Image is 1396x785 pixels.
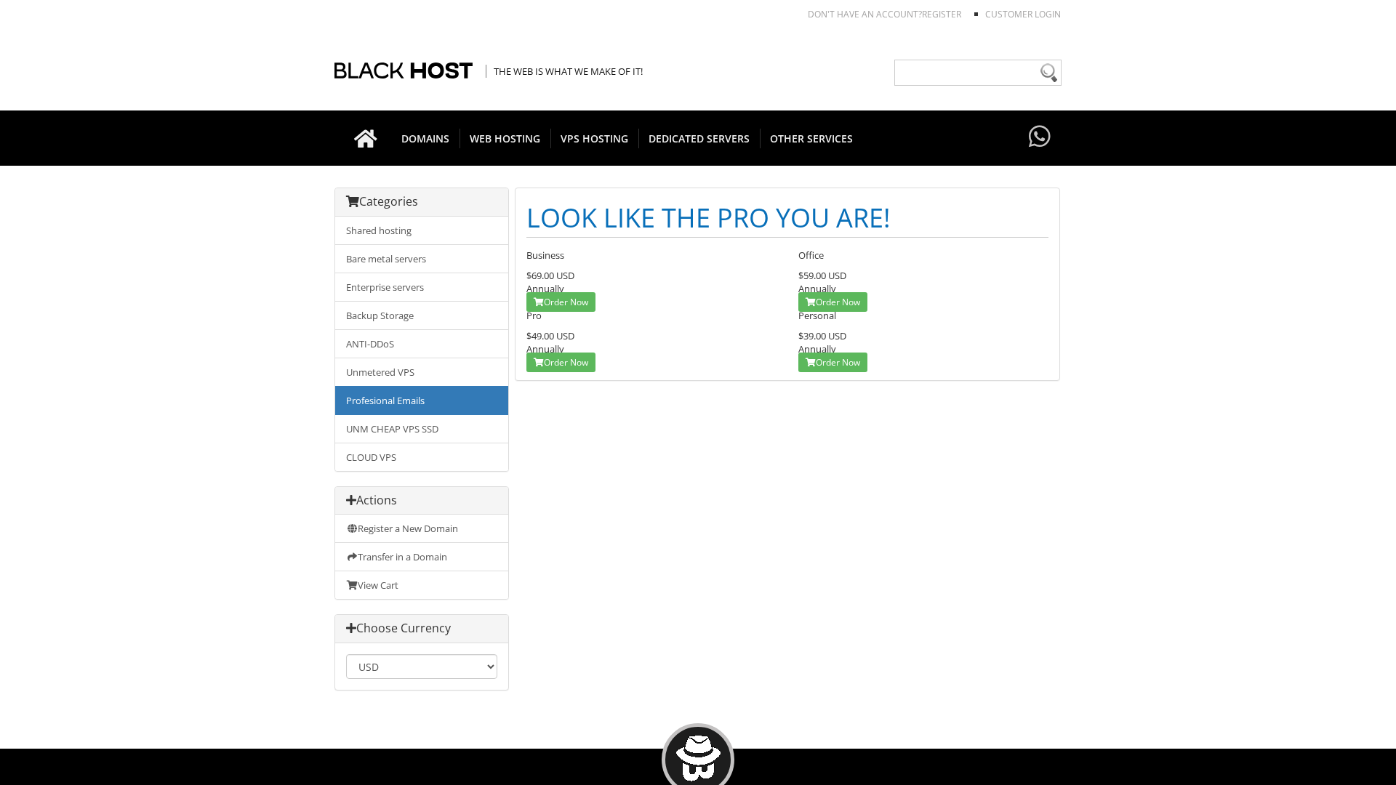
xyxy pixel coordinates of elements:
[638,129,761,148] span: DEDICATED SERVERS
[335,358,508,387] a: Unmetered VPS
[526,269,574,282] span: $69.00 USD
[460,110,551,166] a: WEB HOSTING
[638,110,761,166] a: DEDICATED SERVERS
[526,249,564,262] span: Business
[335,301,508,330] a: Backup Storage
[798,329,846,342] span: $39.00 USD
[346,196,497,209] h3: Categories
[335,515,508,543] a: Register a New Domain
[335,414,508,443] a: UNM CHEAP VPS SSD
[786,8,961,20] li: Don't have an account?
[335,443,508,471] a: CLOUD VPS
[346,494,497,507] h3: Actions
[760,129,863,148] span: OTHER SERVICES
[526,292,595,312] a: Order Now
[526,353,595,372] a: Order Now
[335,571,508,599] a: View Cart
[798,269,1048,295] div: Annually
[798,249,824,262] span: Office
[526,199,1048,238] h1: LOOK LIKE THE PRO YOU ARE!
[335,244,508,273] a: Bare metal servers
[526,329,777,355] div: Annually
[985,8,1061,20] a: Customer Login
[335,217,508,245] a: Shared hosting
[526,269,777,295] div: Annually
[798,269,846,282] span: $59.00 USD
[922,8,961,20] a: REGISTER
[526,329,574,342] span: $49.00 USD
[675,736,721,781] img: BlackHOST mascont, Blacky.
[798,292,867,312] a: Order Now
[550,129,639,148] span: VPS HOSTING
[798,353,867,372] a: Order Now
[550,110,639,166] a: VPS HOSTING
[335,542,508,571] a: Transfer in a Domain
[335,386,508,415] a: Profesional Emails
[798,329,1048,355] div: Annually
[335,329,508,358] a: ANTI-DDoS
[346,622,497,635] h3: Choose Currency
[391,129,460,148] span: DOMAINS
[894,60,1062,86] input: Need help?
[526,309,542,322] span: Pro
[335,273,508,302] a: Enterprise servers
[460,129,551,148] span: WEB HOSTING
[1025,110,1054,164] a: Have questions?
[340,110,392,166] a: Go to homepage
[486,65,643,78] span: The Web is what we make of it!
[391,110,460,166] a: DOMAINS
[798,309,836,322] span: Personal
[760,110,863,166] a: OTHER SERVICES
